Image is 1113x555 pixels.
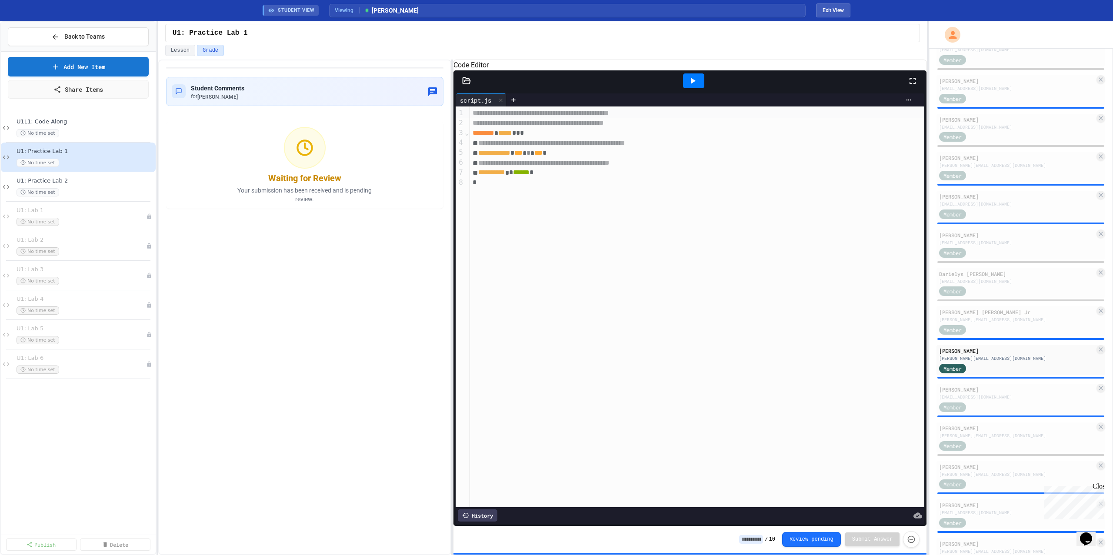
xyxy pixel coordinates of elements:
[17,159,59,167] span: No time set
[146,361,152,367] div: Unpublished
[17,296,146,303] span: U1: Lab 4
[943,210,962,218] span: Member
[17,148,154,155] span: U1: Practice Lab 1
[17,277,59,285] span: No time set
[146,243,152,249] div: Unpublished
[939,316,1095,323] div: [PERSON_NAME][EMAIL_ADDRESS][DOMAIN_NAME]
[939,471,1095,478] div: [PERSON_NAME][EMAIL_ADDRESS][DOMAIN_NAME]
[939,548,1095,555] div: [PERSON_NAME][EMAIL_ADDRESS][DOMAIN_NAME]
[936,25,963,45] div: My Account
[939,347,1095,355] div: [PERSON_NAME]
[8,27,149,46] button: Back to Teams
[845,532,900,546] button: Submit Answer
[939,463,1095,471] div: [PERSON_NAME]
[364,6,419,15] span: [PERSON_NAME]
[458,509,497,522] div: History
[939,501,1095,509] div: [PERSON_NAME]
[80,538,150,551] a: Delete
[939,85,1095,92] div: [EMAIL_ADDRESS][DOMAIN_NAME]
[8,80,149,99] a: Share Items
[939,231,1095,239] div: [PERSON_NAME]
[17,336,59,344] span: No time set
[939,201,1095,207] div: [EMAIL_ADDRESS][DOMAIN_NAME]
[146,302,152,308] div: Unpublished
[943,519,962,527] span: Member
[939,509,1095,516] div: [EMAIL_ADDRESS][DOMAIN_NAME]
[17,218,59,226] span: No time set
[943,249,962,257] span: Member
[227,186,383,203] p: Your submission has been received and is pending review.
[17,306,59,315] span: No time set
[191,85,244,92] span: Student Comments
[939,424,1095,432] div: [PERSON_NAME]
[939,540,1095,548] div: [PERSON_NAME]
[17,266,146,273] span: U1: Lab 3
[146,213,152,219] div: Unpublished
[197,45,224,56] button: Grade
[17,366,59,374] span: No time set
[939,77,1095,85] div: [PERSON_NAME]
[939,116,1095,123] div: [PERSON_NAME]
[943,56,962,64] span: Member
[191,93,244,100] div: for
[6,538,77,551] a: Publish
[456,148,464,158] div: 5
[765,536,768,543] span: /
[943,95,962,103] span: Member
[456,118,464,128] div: 2
[1041,482,1104,519] iframe: chat widget
[464,129,470,137] span: Fold line
[17,129,59,137] span: No time set
[939,278,1095,285] div: [EMAIL_ADDRESS][DOMAIN_NAME]
[456,168,464,178] div: 7
[456,138,464,148] div: 4
[943,326,962,334] span: Member
[1076,520,1104,546] iframe: chat widget
[8,57,149,76] a: Add New Item
[939,355,1095,362] div: [PERSON_NAME][EMAIL_ADDRESS][DOMAIN_NAME]
[939,124,1095,130] div: [EMAIL_ADDRESS][DOMAIN_NAME]
[852,536,893,543] span: Submit Answer
[939,386,1095,393] div: [PERSON_NAME]
[816,3,850,17] button: Exit student view
[943,172,962,179] span: Member
[943,480,962,488] span: Member
[17,325,146,332] span: U1: Lab 5
[453,60,926,70] h6: Code Editor
[197,94,238,100] span: [PERSON_NAME]
[146,332,152,338] div: Unpublished
[939,270,1095,278] div: Darielys [PERSON_NAME]
[939,193,1095,200] div: [PERSON_NAME]
[943,287,962,295] span: Member
[939,47,1095,53] div: [EMAIL_ADDRESS][DOMAIN_NAME]
[17,118,154,126] span: U1L1: Code Along
[165,45,195,56] button: Lesson
[456,158,464,168] div: 6
[335,7,360,14] span: Viewing
[939,239,1095,246] div: [EMAIL_ADDRESS][DOMAIN_NAME]
[939,162,1095,169] div: [PERSON_NAME][EMAIL_ADDRESS][DOMAIN_NAME]
[939,394,1095,400] div: [EMAIL_ADDRESS][DOMAIN_NAME]
[769,536,775,543] span: 10
[456,178,464,188] div: 8
[943,403,962,411] span: Member
[782,532,841,547] button: Review pending
[456,128,464,138] div: 3
[146,273,152,279] div: Unpublished
[903,531,920,548] button: Force resubmission of student's answer (Admin only)
[64,32,105,41] span: Back to Teams
[943,133,962,141] span: Member
[939,308,1095,316] div: [PERSON_NAME] [PERSON_NAME] Jr
[17,355,146,362] span: U1: Lab 6
[268,172,341,184] div: Waiting for Review
[17,247,59,256] span: No time set
[456,108,464,118] div: 1
[3,3,60,55] div: Chat with us now!Close
[278,7,314,14] span: STUDENT VIEW
[939,432,1095,439] div: [PERSON_NAME][EMAIL_ADDRESS][DOMAIN_NAME]
[17,177,154,185] span: U1: Practice Lab 2
[939,154,1095,162] div: [PERSON_NAME]
[943,365,962,372] span: Member
[456,96,496,105] div: script.js
[17,188,59,196] span: No time set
